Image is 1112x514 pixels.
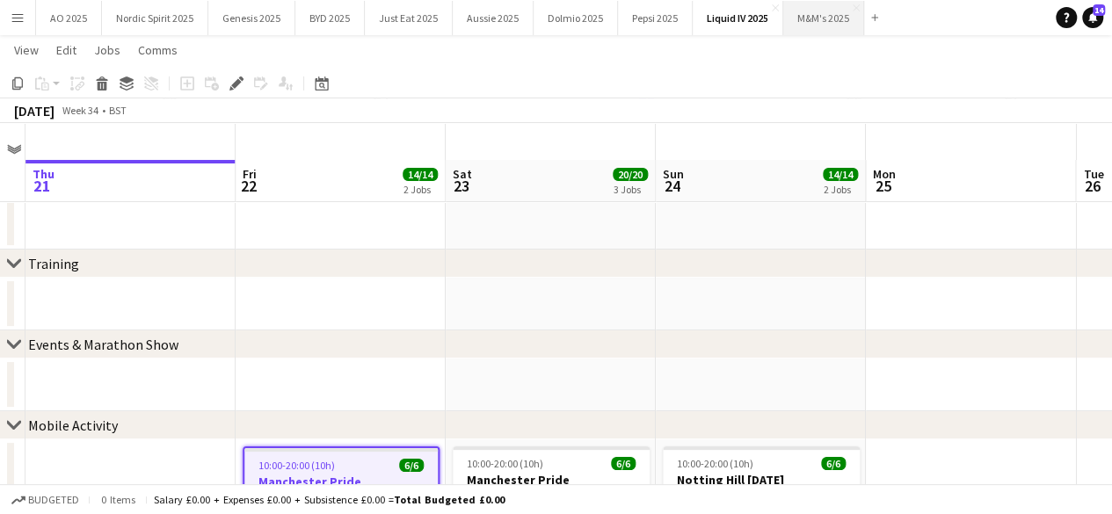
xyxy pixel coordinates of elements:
[1093,4,1105,16] span: 14
[467,457,543,470] span: 10:00-20:00 (10h)
[824,183,857,196] div: 2 Jobs
[821,457,846,470] span: 6/6
[14,102,55,119] div: [DATE]
[618,1,693,35] button: Pepsi 2025
[56,42,76,58] span: Edit
[240,176,257,196] span: 22
[36,1,102,35] button: AO 2025
[613,168,648,181] span: 20/20
[14,42,39,58] span: View
[365,1,453,35] button: Just Eat 2025
[823,168,858,181] span: 14/14
[611,457,636,470] span: 6/6
[131,39,185,62] a: Comms
[1083,166,1103,182] span: Tue
[243,166,257,182] span: Fri
[870,176,896,196] span: 25
[244,474,438,489] h3: Manchester Pride
[453,166,472,182] span: Sat
[97,493,139,506] span: 0 items
[873,166,896,182] span: Mon
[258,459,335,472] span: 10:00-20:00 (10h)
[1082,7,1103,28] a: 14
[138,42,178,58] span: Comms
[102,1,208,35] button: Nordic Spirit 2025
[453,1,534,35] button: Aussie 2025
[28,416,118,434] div: Mobile Activity
[1080,176,1103,196] span: 26
[450,176,472,196] span: 23
[30,176,55,196] span: 21
[208,1,295,35] button: Genesis 2025
[9,490,82,510] button: Budgeted
[58,104,102,117] span: Week 34
[87,39,127,62] a: Jobs
[677,457,753,470] span: 10:00-20:00 (10h)
[614,183,647,196] div: 3 Jobs
[28,255,79,272] div: Training
[403,168,438,181] span: 14/14
[660,176,684,196] span: 24
[663,166,684,182] span: Sun
[453,472,650,488] h3: Manchester Pride
[663,472,860,488] h3: Notting Hill [DATE]
[28,336,178,353] div: Events & Marathon Show
[33,166,55,182] span: Thu
[693,1,783,35] button: Liquid IV 2025
[7,39,46,62] a: View
[394,493,505,506] span: Total Budgeted £0.00
[109,104,127,117] div: BST
[403,183,437,196] div: 2 Jobs
[399,459,424,472] span: 6/6
[28,494,79,506] span: Budgeted
[49,39,84,62] a: Edit
[94,42,120,58] span: Jobs
[534,1,618,35] button: Dolmio 2025
[783,1,864,35] button: M&M's 2025
[154,493,505,506] div: Salary £0.00 + Expenses £0.00 + Subsistence £0.00 =
[295,1,365,35] button: BYD 2025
